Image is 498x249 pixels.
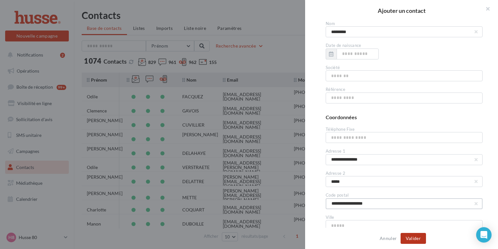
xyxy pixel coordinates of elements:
h2: Ajouter un contact [315,8,488,13]
div: Code postal [326,192,483,198]
button: Valider [401,233,426,244]
div: Société [326,65,483,71]
div: Adresse 2 [326,170,483,176]
div: Adresse 1 [326,148,483,154]
div: Date de naissance [326,42,483,49]
div: Coordonnées [326,114,483,121]
button: Annuler [377,235,399,242]
div: Ville [326,214,483,220]
div: Open Intercom Messenger [476,227,492,243]
div: Nom [326,21,483,27]
div: Référence [326,86,483,93]
div: Téléphone Fixe [326,126,483,132]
